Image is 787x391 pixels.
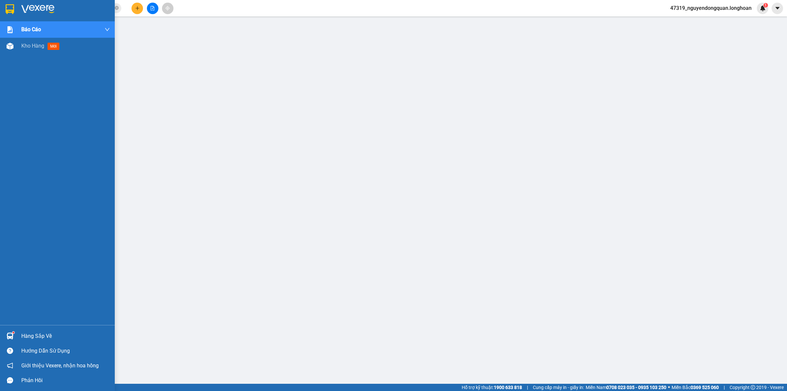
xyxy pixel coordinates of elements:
span: 1 [764,3,767,8]
span: notification [7,362,13,369]
span: Kho hàng [21,43,44,49]
div: Hàng sắp về [21,331,110,341]
span: down [105,27,110,32]
button: aim [162,3,173,14]
span: CÔNG TY TNHH CHUYỂN PHÁT NHANH BẢO AN [52,22,131,34]
span: plus [135,6,140,11]
span: Mã đơn: HCM91110250007 [3,40,101,49]
span: mới [48,43,59,50]
span: close-circle [115,6,119,10]
span: file-add [150,6,155,11]
span: message [7,377,13,383]
img: icon-new-feature [760,5,766,11]
span: question-circle [7,348,13,354]
span: Miền Bắc [672,384,719,391]
div: Phản hồi [21,376,110,385]
span: Hỗ trợ kỹ thuật: [462,384,522,391]
img: solution-icon [7,26,13,33]
span: caret-down [775,5,780,11]
strong: CSKH: [18,22,35,28]
span: copyright [751,385,755,390]
span: Báo cáo [21,25,41,33]
span: Ngày in phiếu: 19:03 ngày [44,13,135,20]
button: file-add [147,3,158,14]
button: plus [131,3,143,14]
span: aim [165,6,170,11]
sup: 1 [12,332,14,334]
img: warehouse-icon [7,333,13,339]
span: Giới thiệu Vexere, nhận hoa hồng [21,361,99,370]
span: 47319_nguyendongquan.longhoan [665,4,757,12]
div: Hướng dẫn sử dụng [21,346,110,356]
img: logo-vxr [6,4,14,14]
strong: 0369 525 060 [691,385,719,390]
button: caret-down [772,3,783,14]
span: | [527,384,528,391]
strong: PHIẾU DÁN LÊN HÀNG [46,3,132,12]
strong: 0708 023 035 - 0935 103 250 [606,385,666,390]
span: | [724,384,725,391]
span: [PHONE_NUMBER] [3,22,50,34]
sup: 1 [763,3,768,8]
span: Miền Nam [586,384,666,391]
span: ⚪️ [668,386,670,389]
strong: 1900 633 818 [494,385,522,390]
img: warehouse-icon [7,43,13,50]
span: Cung cấp máy in - giấy in: [533,384,584,391]
span: close-circle [115,5,119,11]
